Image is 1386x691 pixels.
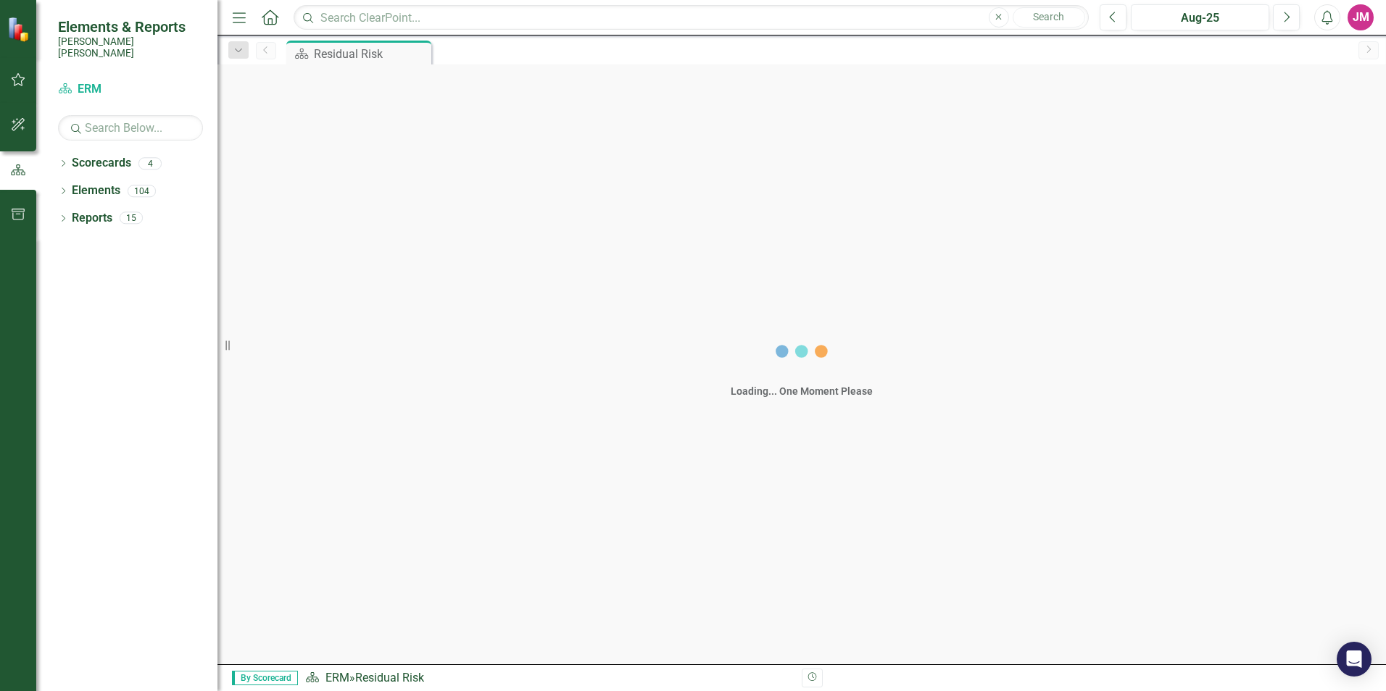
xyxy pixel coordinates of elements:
a: ERM [325,671,349,684]
div: Loading... One Moment Please [731,384,873,398]
span: Search [1033,11,1064,22]
span: By Scorecard [232,671,298,685]
a: Reports [72,210,112,227]
a: Elements [72,183,120,199]
div: Residual Risk [314,45,428,63]
small: [PERSON_NAME] [PERSON_NAME] [58,35,203,59]
button: JM [1348,4,1374,30]
img: ClearPoint Strategy [7,17,33,42]
div: Residual Risk [355,671,424,684]
div: Open Intercom Messenger [1337,642,1372,677]
input: Search ClearPoint... [294,5,1089,30]
a: ERM [58,81,203,98]
div: 15 [120,212,143,225]
div: » [305,670,791,687]
button: Aug-25 [1131,4,1269,30]
span: Elements & Reports [58,18,203,35]
input: Search Below... [58,115,203,141]
a: Scorecards [72,155,131,172]
div: Aug-25 [1136,9,1264,27]
div: 104 [128,185,156,197]
div: 4 [138,157,162,169]
button: Search [1013,7,1085,28]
